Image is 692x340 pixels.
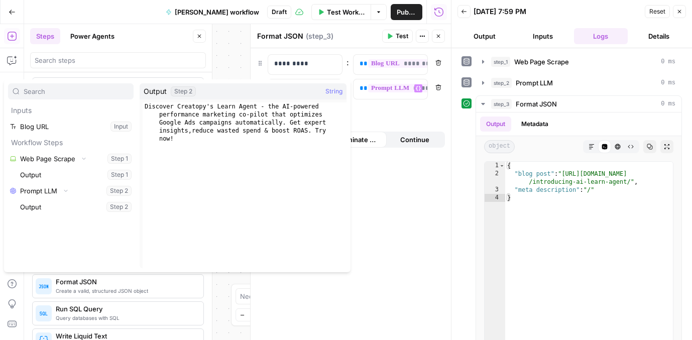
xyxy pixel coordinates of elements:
[24,86,129,96] input: Search
[485,170,505,186] div: 2
[64,28,121,44] button: Power Agents
[476,75,681,91] button: 0 ms
[485,186,505,194] div: 3
[327,7,365,17] span: Test Workflow
[645,5,670,18] button: Reset
[272,8,287,17] span: Draft
[8,183,134,199] button: Select variable Prompt LLM
[8,151,134,167] button: Select variable Web Page Scrape
[485,162,505,170] div: 1
[257,31,303,41] textarea: Format JSON
[175,7,259,17] span: [PERSON_NAME] workflow
[311,4,371,20] button: Test Workflow
[306,31,333,41] span: ( step_3 )
[514,57,569,67] span: Web Page Scrape
[491,99,512,109] span: step_3
[649,7,665,16] span: Reset
[8,119,134,135] button: Select variable Blog URL
[8,135,134,151] p: Workflow Steps
[491,57,510,67] span: step_1
[347,56,349,68] span: :
[30,28,60,44] button: Steps
[661,57,675,66] span: 0 ms
[382,30,413,43] button: Test
[56,277,195,287] span: Format JSON
[387,132,443,148] button: Continue
[400,135,429,145] span: Continue
[476,96,681,112] button: 0 ms
[515,117,554,132] button: Metadata
[336,135,381,145] span: Terminate Workflow
[632,28,686,44] button: Details
[396,32,408,41] span: Test
[325,86,342,96] span: String
[480,117,511,132] button: Output
[18,199,134,215] button: Select variable Output
[661,78,675,87] span: 0 ms
[499,162,505,170] span: Toggle code folding, rows 1 through 4
[484,140,515,153] span: object
[35,55,201,65] input: Search steps
[516,78,553,88] span: Prompt LLM
[56,304,195,314] span: Run SQL Query
[171,86,196,96] div: Step 2
[661,99,675,108] span: 0 ms
[457,28,512,44] button: Output
[476,54,681,70] button: 0 ms
[18,167,134,183] button: Select variable Output
[56,287,195,295] span: Create a valid, structured JSON object
[56,314,195,322] span: Query databases with SQL
[8,102,134,119] p: Inputs
[516,99,557,109] span: Format JSON
[397,7,416,17] span: Publish
[391,4,422,20] button: Publish
[516,28,570,44] button: Inputs
[491,78,512,88] span: step_2
[160,4,265,20] button: [PERSON_NAME] workflow
[485,194,505,202] div: 4
[574,28,628,44] button: Logs
[144,86,167,96] span: Output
